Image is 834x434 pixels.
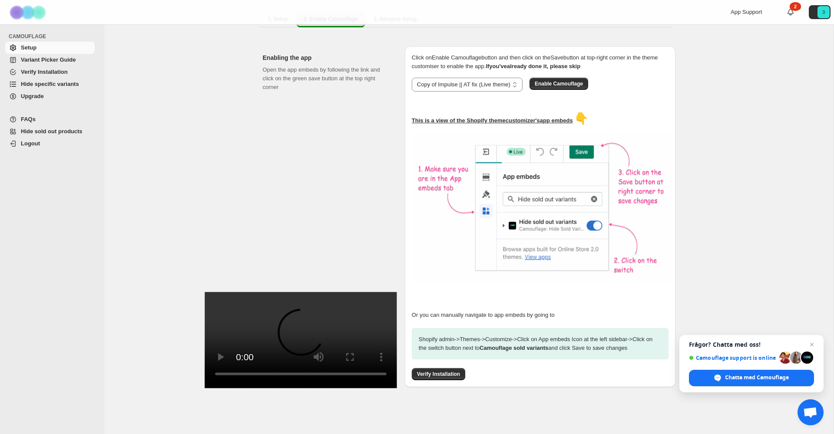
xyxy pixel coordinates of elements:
a: Setup [5,42,95,54]
button: Verify Installation [412,368,465,380]
a: Upgrade [5,90,95,102]
span: Chatta med Camouflage [725,374,789,381]
u: This is a view of the Shopify theme customizer's app embeds [412,117,573,124]
button: Avatar with initials 3 [809,5,831,19]
a: FAQs [5,113,95,125]
div: 2 [790,2,801,11]
a: Variant Picker Guide [5,54,95,66]
a: Verify Installation [5,66,95,78]
div: Chatta med Camouflage [689,370,814,386]
span: App Support [731,9,762,15]
video: Enable Camouflage in theme app embeds [205,292,397,388]
span: Setup [21,44,36,51]
span: Camouflage support is online [689,355,776,361]
p: Click on Enable Camouflage button and then click on the Save button at top-right corner in the th... [412,53,669,71]
div: Öppna chatt [798,399,824,425]
span: CAMOUFLAGE [9,33,98,40]
a: Logout [5,138,95,150]
text: 3 [822,10,825,15]
span: Verify Installation [417,371,460,378]
strong: Camouflage sold variants [480,345,548,351]
img: Camouflage [7,0,50,24]
a: Hide specific variants [5,78,95,90]
p: Or you can manually navigate to app embeds by going to [412,311,669,319]
span: Enable Camouflage [535,80,583,87]
span: Upgrade [21,93,44,99]
div: Open the app embeds by following the link and click on the green save button at the top right corner [263,66,391,375]
span: Frågor? Chatta med oss! [689,341,814,348]
button: Enable Camouflage [530,78,588,90]
h2: Enabling the app [263,53,391,62]
span: Verify Installation [21,69,68,75]
span: Logout [21,140,40,147]
img: camouflage-enable [412,132,672,284]
a: Enable Camouflage [530,80,588,87]
p: Shopify admin -> Themes -> Customize -> Click on App embeds Icon at the left sidebar -> Click on ... [412,328,669,359]
span: Variant Picker Guide [21,56,76,63]
span: Hide specific variants [21,81,79,87]
span: 👇 [574,112,588,125]
a: Hide sold out products [5,125,95,138]
span: Avatar with initials 3 [817,6,830,18]
a: Verify Installation [412,371,465,377]
span: Stäng chatt [807,339,817,350]
a: 2 [786,8,795,16]
span: Hide sold out products [21,128,83,135]
span: FAQs [21,116,36,122]
b: If you've already done it, please skip [486,63,580,69]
